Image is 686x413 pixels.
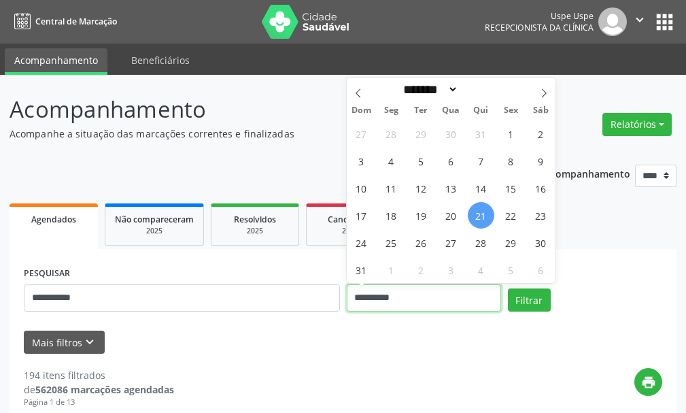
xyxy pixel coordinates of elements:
span: Agosto 9, 2025 [528,148,554,174]
span: Agosto 27, 2025 [438,229,464,256]
p: Acompanhe a situação das marcações correntes e finalizadas [10,127,477,141]
span: Agosto 2, 2025 [528,120,554,147]
strong: 562086 marcações agendadas [35,383,174,396]
span: Agosto 20, 2025 [438,202,464,229]
span: Julho 30, 2025 [438,120,464,147]
span: Não compareceram [115,214,194,225]
span: Agosto 31, 2025 [348,257,375,283]
span: Setembro 5, 2025 [498,257,524,283]
span: Qua [436,106,466,115]
span: Cancelados [328,214,373,225]
span: Agosto 7, 2025 [468,148,494,174]
span: Agosto 1, 2025 [498,120,524,147]
span: Agosto 10, 2025 [348,175,375,201]
span: Agosto 26, 2025 [408,229,434,256]
div: Página 1 de 13 [24,397,174,408]
span: Agendados [31,214,76,225]
span: Agosto 6, 2025 [438,148,464,174]
div: 2025 [115,226,194,236]
p: Ano de acompanhamento [510,165,630,182]
button: print [634,368,662,396]
span: Agosto 18, 2025 [378,202,405,229]
div: 2025 [316,226,384,236]
label: PESQUISAR [24,263,70,284]
span: Seg [376,106,406,115]
button: Mais filtroskeyboard_arrow_down [24,331,105,354]
span: Qui [466,106,496,115]
span: Agosto 16, 2025 [528,175,554,201]
span: Agosto 13, 2025 [438,175,464,201]
span: Julho 27, 2025 [348,120,375,147]
span: Agosto 3, 2025 [348,148,375,174]
span: Agosto 11, 2025 [378,175,405,201]
span: Agosto 28, 2025 [468,229,494,256]
div: 194 itens filtrados [24,368,174,382]
span: Setembro 4, 2025 [468,257,494,283]
span: Resolvidos [234,214,276,225]
button: apps [653,10,676,34]
span: Agosto 29, 2025 [498,229,524,256]
span: Setembro 6, 2025 [528,257,554,283]
span: Agosto 25, 2025 [378,229,405,256]
div: Uspe Uspe [485,10,594,22]
div: 2025 [221,226,289,236]
i: keyboard_arrow_down [82,335,97,350]
span: Agosto 4, 2025 [378,148,405,174]
span: Julho 29, 2025 [408,120,434,147]
span: Central de Marcação [35,16,117,27]
span: Julho 31, 2025 [468,120,494,147]
span: Agosto 30, 2025 [528,229,554,256]
span: Agosto 22, 2025 [498,202,524,229]
span: Dom [347,106,377,115]
span: Agosto 21, 2025 [468,202,494,229]
span: Recepcionista da clínica [485,22,594,33]
span: Agosto 23, 2025 [528,202,554,229]
a: Acompanhamento [5,48,107,75]
span: Agosto 15, 2025 [498,175,524,201]
p: Acompanhamento [10,93,477,127]
button: Relatórios [602,113,672,136]
span: Sex [496,106,526,115]
span: Setembro 1, 2025 [378,257,405,283]
select: Month [399,82,459,97]
span: Agosto 17, 2025 [348,202,375,229]
a: Beneficiários [122,48,199,72]
img: img [598,7,627,36]
span: Ter [406,106,436,115]
span: Setembro 2, 2025 [408,257,434,283]
span: Agosto 8, 2025 [498,148,524,174]
div: de [24,382,174,397]
span: Agosto 24, 2025 [348,229,375,256]
span: Agosto 19, 2025 [408,202,434,229]
i: print [641,375,656,390]
a: Central de Marcação [10,10,117,33]
span: Agosto 12, 2025 [408,175,434,201]
i:  [632,12,647,27]
span: Agosto 5, 2025 [408,148,434,174]
span: Setembro 3, 2025 [438,257,464,283]
button: Filtrar [508,288,551,312]
span: Sáb [526,106,555,115]
input: Year [458,82,503,97]
span: Agosto 14, 2025 [468,175,494,201]
button:  [627,7,653,36]
span: Julho 28, 2025 [378,120,405,147]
